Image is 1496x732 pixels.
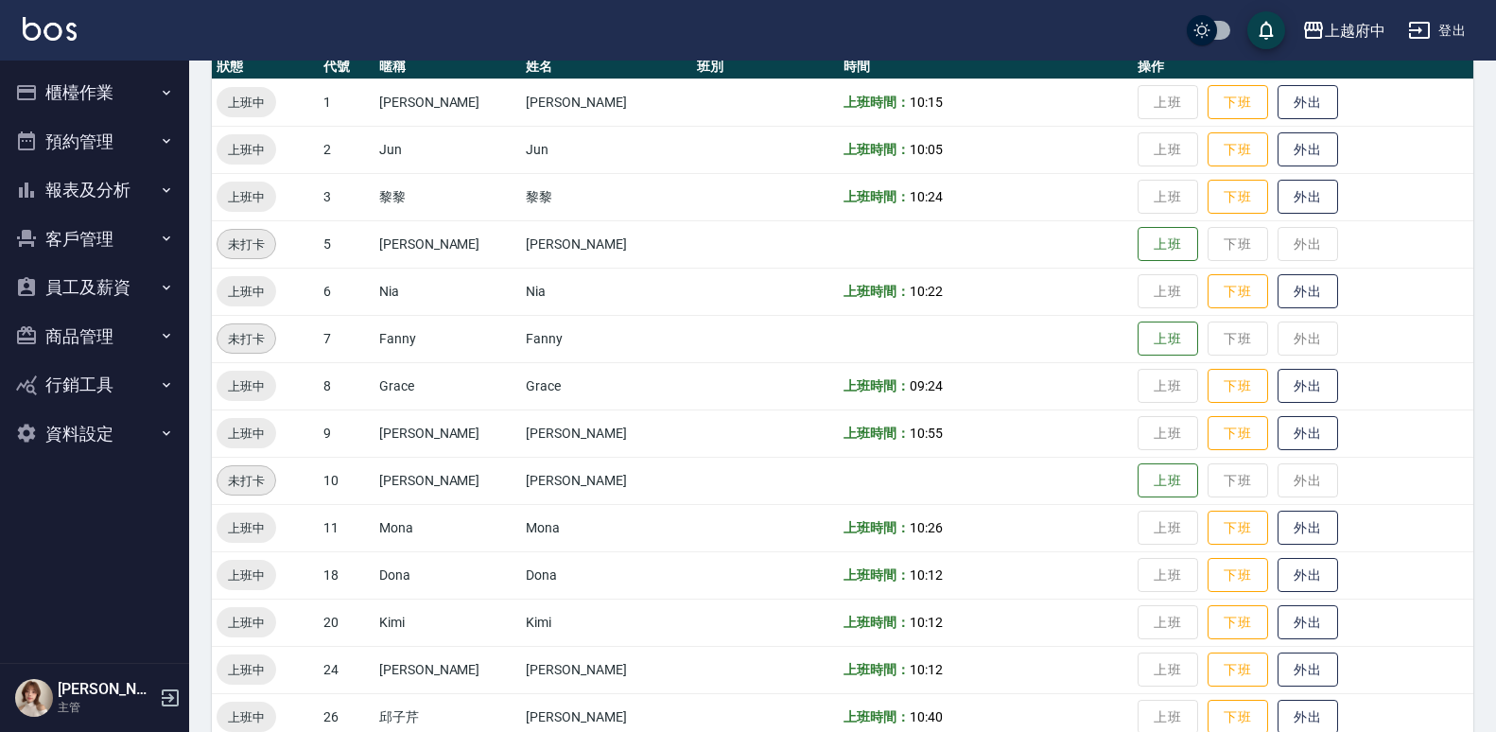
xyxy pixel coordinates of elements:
[374,220,521,268] td: [PERSON_NAME]
[217,187,276,207] span: 上班中
[521,173,692,220] td: 黎黎
[58,680,154,699] h5: [PERSON_NAME]
[319,220,374,268] td: 5
[521,410,692,457] td: [PERSON_NAME]
[844,378,910,393] b: 上班時間：
[212,55,319,79] th: 狀態
[319,410,374,457] td: 9
[1278,132,1338,167] button: 外出
[8,410,182,459] button: 資料設定
[1208,605,1268,640] button: 下班
[319,268,374,315] td: 6
[844,520,910,535] b: 上班時間：
[8,312,182,361] button: 商品管理
[1278,416,1338,451] button: 外出
[1278,180,1338,215] button: 外出
[1208,180,1268,215] button: 下班
[319,504,374,551] td: 11
[844,662,910,677] b: 上班時間：
[1208,511,1268,546] button: 下班
[8,166,182,215] button: 報表及分析
[692,55,839,79] th: 班別
[8,215,182,264] button: 客戶管理
[844,426,910,441] b: 上班時間：
[217,566,276,585] span: 上班中
[217,518,276,538] span: 上班中
[910,520,943,535] span: 10:26
[374,551,521,599] td: Dona
[1208,85,1268,120] button: 下班
[1208,416,1268,451] button: 下班
[23,17,77,41] img: Logo
[521,315,692,362] td: Fanny
[319,646,374,693] td: 24
[910,95,943,110] span: 10:15
[844,284,910,299] b: 上班時間：
[844,567,910,583] b: 上班時間：
[217,660,276,680] span: 上班中
[1208,274,1268,309] button: 下班
[217,282,276,302] span: 上班中
[319,78,374,126] td: 1
[8,117,182,166] button: 預約管理
[910,284,943,299] span: 10:22
[521,599,692,646] td: Kimi
[217,613,276,633] span: 上班中
[217,376,276,396] span: 上班中
[521,220,692,268] td: [PERSON_NAME]
[1400,13,1473,48] button: 登出
[844,615,910,630] b: 上班時間：
[844,709,910,724] b: 上班時間：
[319,173,374,220] td: 3
[1208,653,1268,688] button: 下班
[374,315,521,362] td: Fanny
[910,709,943,724] span: 10:40
[910,378,943,393] span: 09:24
[217,140,276,160] span: 上班中
[844,95,910,110] b: 上班時間：
[844,189,910,204] b: 上班時間：
[8,263,182,312] button: 員工及薪資
[374,457,521,504] td: [PERSON_NAME]
[1278,369,1338,404] button: 外出
[319,55,374,79] th: 代號
[1278,653,1338,688] button: 外出
[910,615,943,630] span: 10:12
[217,424,276,444] span: 上班中
[521,504,692,551] td: Mona
[217,329,275,349] span: 未打卡
[217,471,275,491] span: 未打卡
[217,93,276,113] span: 上班中
[1208,558,1268,593] button: 下班
[319,457,374,504] td: 10
[374,55,521,79] th: 暱稱
[521,126,692,173] td: Jun
[1138,463,1198,498] button: 上班
[1278,605,1338,640] button: 外出
[521,551,692,599] td: Dona
[521,646,692,693] td: [PERSON_NAME]
[1247,11,1285,49] button: save
[374,504,521,551] td: Mona
[1138,227,1198,262] button: 上班
[319,126,374,173] td: 2
[374,126,521,173] td: Jun
[1208,132,1268,167] button: 下班
[374,362,521,410] td: Grace
[1278,511,1338,546] button: 外出
[839,55,1133,79] th: 時間
[844,142,910,157] b: 上班時間：
[1133,55,1473,79] th: 操作
[1138,322,1198,357] button: 上班
[374,78,521,126] td: [PERSON_NAME]
[319,551,374,599] td: 18
[217,707,276,727] span: 上班中
[910,426,943,441] span: 10:55
[1278,85,1338,120] button: 外出
[374,268,521,315] td: Nia
[374,173,521,220] td: 黎黎
[1295,11,1393,50] button: 上越府中
[910,189,943,204] span: 10:24
[521,78,692,126] td: [PERSON_NAME]
[58,699,154,716] p: 主管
